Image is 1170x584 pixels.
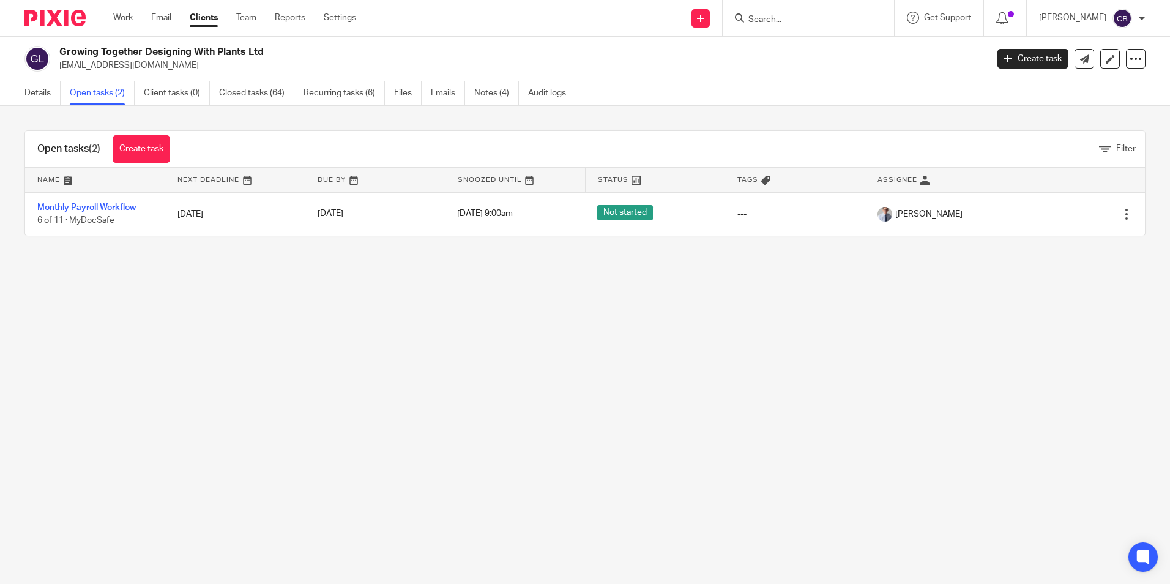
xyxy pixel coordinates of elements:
[37,216,114,225] span: 6 of 11 · MyDocSafe
[458,176,522,183] span: Snoozed Until
[431,81,465,105] a: Emails
[747,15,857,26] input: Search
[113,12,133,24] a: Work
[877,207,892,222] img: IMG_9924.jpg
[324,12,356,24] a: Settings
[70,81,135,105] a: Open tasks (2)
[59,46,795,59] h2: Growing Together Designing With Plants Ltd
[165,192,305,236] td: [DATE]
[598,176,628,183] span: Status
[737,208,853,220] div: ---
[1039,12,1106,24] p: [PERSON_NAME]
[89,144,100,154] span: (2)
[59,59,979,72] p: [EMAIL_ADDRESS][DOMAIN_NAME]
[275,12,305,24] a: Reports
[318,210,343,219] span: [DATE]
[24,81,61,105] a: Details
[474,81,519,105] a: Notes (4)
[144,81,210,105] a: Client tasks (0)
[113,135,170,163] a: Create task
[924,13,971,22] span: Get Support
[37,203,136,212] a: Monthly Payroll Workflow
[37,143,100,155] h1: Open tasks
[190,12,218,24] a: Clients
[597,205,653,220] span: Not started
[997,49,1068,69] a: Create task
[394,81,422,105] a: Files
[219,81,294,105] a: Closed tasks (64)
[1112,9,1132,28] img: svg%3E
[1116,144,1136,153] span: Filter
[151,12,171,24] a: Email
[895,208,963,220] span: [PERSON_NAME]
[737,176,758,183] span: Tags
[457,210,513,219] span: [DATE] 9:00am
[24,46,50,72] img: svg%3E
[24,10,86,26] img: Pixie
[304,81,385,105] a: Recurring tasks (6)
[236,12,256,24] a: Team
[528,81,575,105] a: Audit logs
